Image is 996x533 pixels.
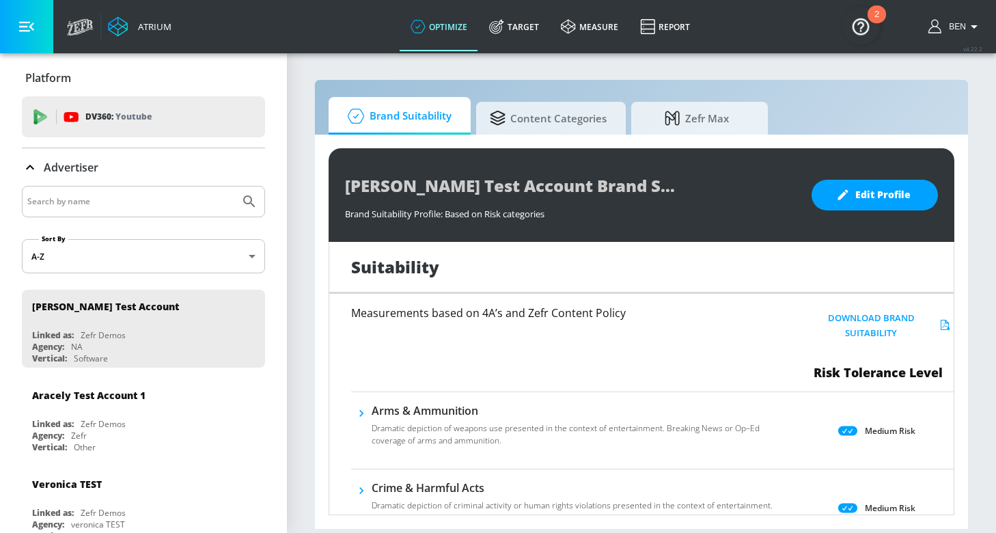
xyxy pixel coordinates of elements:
span: v 4.22.2 [963,45,982,53]
a: Atrium [108,16,171,37]
p: Dramatic depiction of weapons use presented in the context of entertainment. Breaking News or Op–... [372,422,783,447]
div: Zefr [71,430,87,441]
div: Arms & AmmunitionDramatic depiction of weapons use presented in the context of entertainment. Bre... [372,403,783,455]
span: Risk Tolerance Level [814,364,943,381]
div: [PERSON_NAME] Test AccountLinked as:Zefr DemosAgency:NAVertical:Software [22,290,265,368]
p: Medium Risk [865,424,915,438]
div: Linked as: [32,418,74,430]
div: Atrium [133,20,171,33]
button: Ben [928,18,982,35]
div: Vertical: [32,441,67,453]
div: Crime & Harmful ActsDramatic depiction of criminal activity or human rights violations presented ... [372,480,783,532]
a: Target [478,2,550,51]
p: Advertiser [44,160,98,175]
div: Zefr Demos [81,418,126,430]
div: Other [74,441,96,453]
button: Edit Profile [812,180,938,210]
a: Report [629,2,701,51]
p: Platform [25,70,71,85]
p: Medium Risk [865,501,915,515]
div: Linked as: [32,507,74,519]
div: Agency: [32,341,64,353]
button: Download Brand Suitability [803,307,954,344]
div: Agency: [32,430,64,441]
span: Edit Profile [839,187,911,204]
div: Zefr Demos [81,329,126,341]
p: Dramatic depiction of criminal activity or human rights violations presented in the context of en... [372,500,783,524]
div: veronica TEST [71,519,125,530]
h1: Suitability [351,256,439,278]
a: measure [550,2,629,51]
div: Aracely Test Account 1Linked as:Zefr DemosAgency:ZefrVertical:Other [22,379,265,456]
div: A-Z [22,239,265,273]
span: Brand Suitability [342,100,452,133]
label: Sort By [39,234,68,243]
p: Youtube [115,109,152,124]
h6: Arms & Ammunition [372,403,783,418]
div: Brand Suitability Profile: Based on Risk categories [345,201,798,220]
p: DV360: [85,109,152,124]
div: Linked as: [32,329,74,341]
span: Zefr Max [645,102,749,135]
a: optimize [400,2,478,51]
div: Aracely Test Account 1 [32,389,146,402]
span: login as: ben@bskconsulting.co [943,22,966,31]
button: Open Resource Center, 2 new notifications [842,7,880,45]
div: 2 [874,14,879,32]
h6: Measurements based on 4A’s and Zefr Content Policy [351,307,753,318]
div: [PERSON_NAME] Test Account [32,300,179,313]
div: Zefr Demos [81,507,126,519]
div: Advertiser [22,148,265,187]
div: Software [74,353,108,364]
div: Agency: [32,519,64,530]
h6: Crime & Harmful Acts [372,480,783,495]
div: DV360: Youtube [22,96,265,137]
div: Platform [22,59,265,97]
div: Vertical: [32,353,67,364]
input: Search by name [27,193,234,210]
div: Veronica TEST [32,478,102,491]
span: Content Categories [490,102,607,135]
div: NA [71,341,83,353]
